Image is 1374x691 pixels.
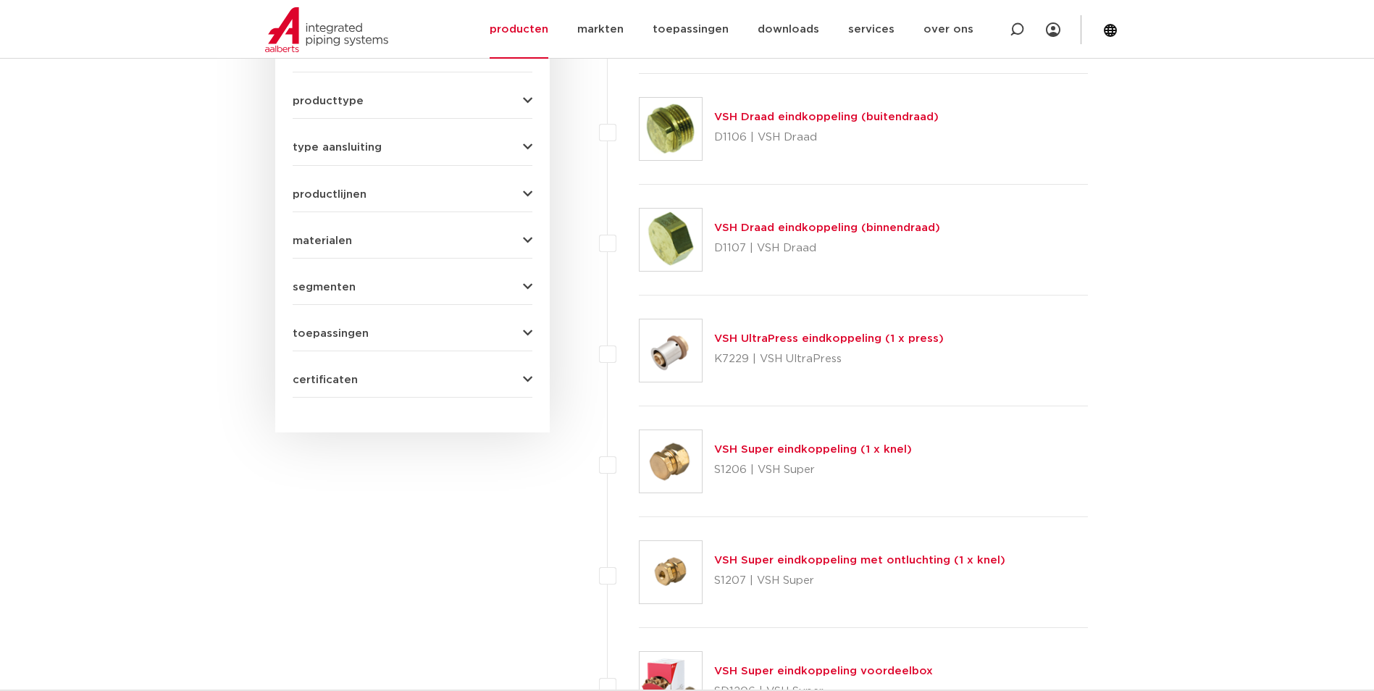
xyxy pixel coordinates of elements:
img: Thumbnail for VSH Draad eindkoppeling (binnendraad) [640,209,702,271]
span: materialen [293,235,352,246]
img: Thumbnail for VSH Super eindkoppeling met ontluchting (1 x knel) [640,541,702,603]
span: segmenten [293,282,356,293]
a: VSH UltraPress eindkoppeling (1 x press) [714,333,944,344]
a: VSH Draad eindkoppeling (binnendraad) [714,222,940,233]
span: productlijnen [293,189,366,200]
a: VSH Super eindkoppeling voordeelbox [714,666,933,677]
a: VSH Super eindkoppeling (1 x knel) [714,444,912,455]
img: Thumbnail for VSH Super eindkoppeling (1 x knel) [640,430,702,493]
p: K7229 | VSH UltraPress [714,348,944,371]
button: toepassingen [293,328,532,339]
p: S1207 | VSH Super [714,569,1005,592]
p: D1106 | VSH Draad [714,126,939,149]
p: D1107 | VSH Draad [714,237,940,260]
img: Thumbnail for VSH Draad eindkoppeling (buitendraad) [640,98,702,160]
button: materialen [293,235,532,246]
button: certificaten [293,374,532,385]
a: VSH Draad eindkoppeling (buitendraad) [714,112,939,122]
button: producttype [293,96,532,106]
a: VSH Super eindkoppeling met ontluchting (1 x knel) [714,555,1005,566]
button: segmenten [293,282,532,293]
span: type aansluiting [293,142,382,153]
span: producttype [293,96,364,106]
span: certificaten [293,374,358,385]
p: S1206 | VSH Super [714,458,912,482]
img: Thumbnail for VSH UltraPress eindkoppeling (1 x press) [640,319,702,382]
button: productlijnen [293,189,532,200]
span: toepassingen [293,328,369,339]
button: type aansluiting [293,142,532,153]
